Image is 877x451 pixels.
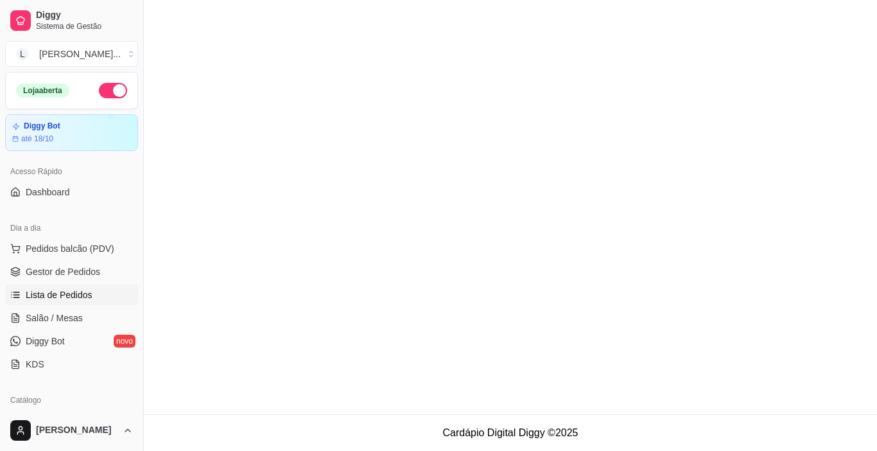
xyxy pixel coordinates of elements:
[5,218,138,238] div: Dia a dia
[144,414,877,451] footer: Cardápio Digital Diggy © 2025
[39,48,121,60] div: [PERSON_NAME] ...
[5,41,138,67] button: Select a team
[26,312,83,324] span: Salão / Mesas
[26,186,70,199] span: Dashboard
[5,354,138,375] a: KDS
[5,390,138,411] div: Catálogo
[16,48,29,60] span: L
[5,331,138,351] a: Diggy Botnovo
[21,134,53,144] article: até 18/10
[5,261,138,282] a: Gestor de Pedidos
[26,242,114,255] span: Pedidos balcão (PDV)
[5,238,138,259] button: Pedidos balcão (PDV)
[26,288,92,301] span: Lista de Pedidos
[5,182,138,202] a: Dashboard
[5,114,138,151] a: Diggy Botaté 18/10
[16,84,69,98] div: Loja aberta
[5,285,138,305] a: Lista de Pedidos
[36,21,133,31] span: Sistema de Gestão
[26,265,100,278] span: Gestor de Pedidos
[5,308,138,328] a: Salão / Mesas
[26,358,44,371] span: KDS
[99,83,127,98] button: Alterar Status
[26,335,65,348] span: Diggy Bot
[5,5,138,36] a: DiggySistema de Gestão
[24,121,60,131] article: Diggy Bot
[5,161,138,182] div: Acesso Rápido
[36,425,117,436] span: [PERSON_NAME]
[5,415,138,446] button: [PERSON_NAME]
[36,10,133,21] span: Diggy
